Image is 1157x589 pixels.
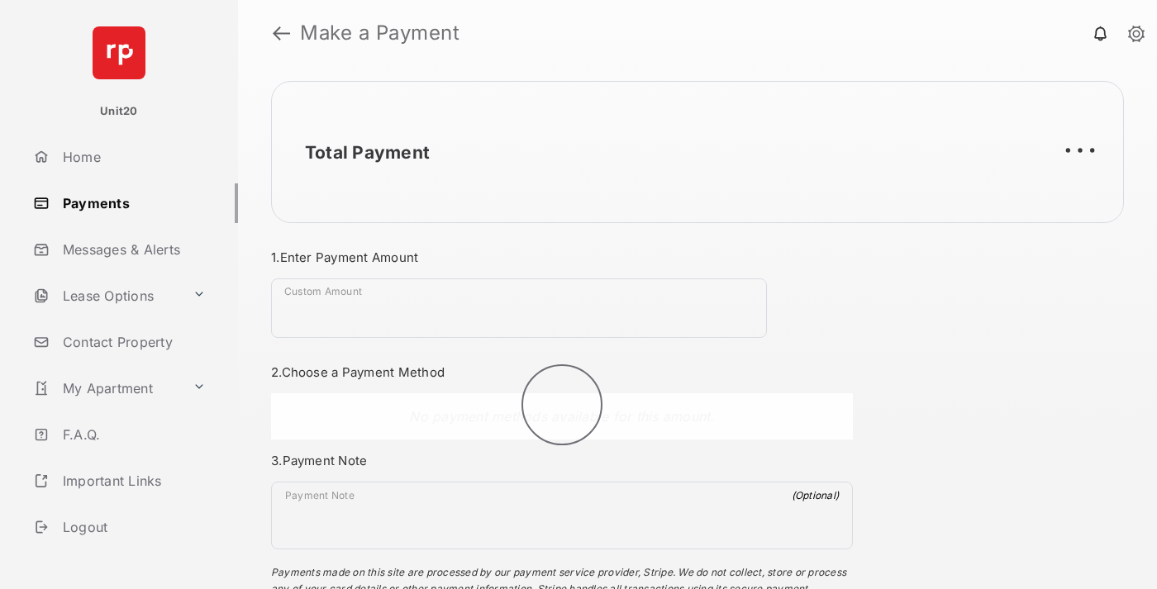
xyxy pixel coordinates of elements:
[100,103,138,120] p: Unit20
[26,461,212,501] a: Important Links
[26,137,238,177] a: Home
[26,415,238,454] a: F.A.Q.
[271,249,853,265] h3: 1. Enter Payment Amount
[26,230,238,269] a: Messages & Alerts
[93,26,145,79] img: svg+xml;base64,PHN2ZyB4bWxucz0iaHR0cDovL3d3dy53My5vcmcvMjAwMC9zdmciIHdpZHRoPSI2NCIgaGVpZ2h0PSI2NC...
[305,142,430,163] h2: Total Payment
[26,368,186,408] a: My Apartment
[26,507,238,547] a: Logout
[26,183,238,223] a: Payments
[26,322,238,362] a: Contact Property
[271,453,853,468] h3: 3. Payment Note
[271,364,853,380] h3: 2. Choose a Payment Method
[26,276,186,316] a: Lease Options
[300,23,459,43] strong: Make a Payment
